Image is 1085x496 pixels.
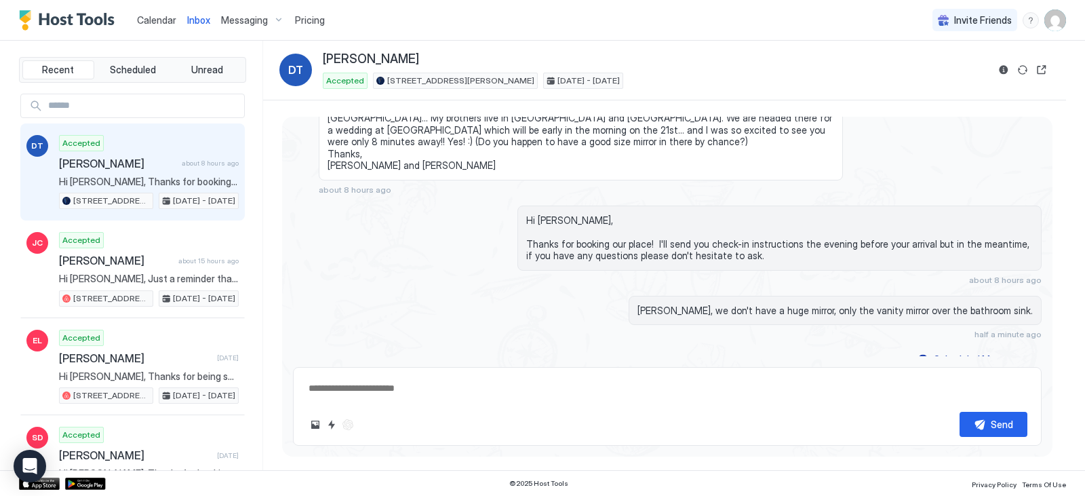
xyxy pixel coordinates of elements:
button: Send [960,412,1027,437]
a: Inbox [187,13,210,27]
span: JC [32,237,43,249]
button: Scheduled Messages [915,350,1042,368]
span: [DATE] - [DATE] [173,292,235,305]
span: Hello! Nice place! 😊 We live in [GEOGRAPHIC_DATA], [GEOGRAPHIC_DATA] and I grew up in [GEOGRAPHIC... [328,100,834,172]
span: © 2025 Host Tools [509,479,568,488]
span: [DATE] [217,451,239,460]
button: Recent [22,60,94,79]
div: menu [1023,12,1039,28]
button: Open reservation [1033,62,1050,78]
div: tab-group [19,57,246,83]
span: DT [31,140,43,152]
span: DT [288,62,303,78]
span: Hi [PERSON_NAME], Thanks for booking our place! I'll send you check-in instructions the evening b... [59,468,239,480]
span: about 8 hours ago [182,159,239,168]
span: [PERSON_NAME] [59,449,212,462]
span: Accepted [62,137,100,149]
button: Scheduled [97,60,169,79]
span: [PERSON_NAME] [323,52,419,67]
span: SD [32,432,43,444]
span: [DATE] [217,354,239,362]
a: Host Tools Logo [19,10,121,31]
span: Accepted [62,332,100,344]
div: Scheduled Messages [934,352,1026,366]
span: [STREET_ADDRESS][PERSON_NAME] [387,75,534,87]
a: App Store [19,478,60,490]
span: Accepted [62,429,100,441]
span: Unread [191,64,223,76]
span: Hi [PERSON_NAME], Just a reminder that your check-out is [DATE] at 10AM. We often have cleaning a... [59,273,239,285]
button: Unread [171,60,243,79]
button: Upload image [307,417,323,433]
span: Calendar [137,14,176,26]
span: Scheduled [110,64,156,76]
span: half a minute ago [974,329,1042,339]
span: [PERSON_NAME] [59,254,173,267]
span: Invite Friends [954,14,1012,26]
input: Input Field [43,94,244,117]
span: Hi [PERSON_NAME], Thanks for booking our place! I'll send you check-in instructions the evening b... [526,214,1033,262]
span: Terms Of Use [1022,480,1066,489]
a: Google Play Store [65,478,106,490]
span: Inbox [187,14,210,26]
span: Recent [42,64,74,76]
span: about 15 hours ago [178,256,239,265]
div: Open Intercom Messenger [14,450,46,482]
span: EL [33,335,42,347]
div: User profile [1044,9,1066,31]
span: Hi [PERSON_NAME], Thanks for being such a great guest and leaving the place so clean. We left you... [59,370,239,383]
span: Accepted [62,234,100,246]
span: [DATE] - [DATE] [173,195,235,207]
button: Quick reply [323,417,340,433]
span: [STREET_ADDRESS][PERSON_NAME] [73,389,150,402]
span: Privacy Policy [972,480,1017,489]
button: Reservation information [995,62,1012,78]
span: [PERSON_NAME] [59,351,212,365]
span: [PERSON_NAME], we don't have a huge mirror, only the vanity mirror over the bathroom sink. [637,305,1033,317]
span: Hi [PERSON_NAME], Thanks for booking our place! I'll send you check-in instructions the evening b... [59,176,239,188]
a: Privacy Policy [972,476,1017,491]
a: Terms Of Use [1022,476,1066,491]
span: [STREET_ADDRESS][PERSON_NAME] [73,292,150,305]
span: Messaging [221,14,268,26]
span: Accepted [326,75,364,87]
span: Pricing [295,14,325,26]
span: about 8 hours ago [319,185,391,195]
span: about 8 hours ago [969,275,1042,285]
span: [DATE] - [DATE] [173,389,235,402]
a: Calendar [137,13,176,27]
span: [STREET_ADDRESS][PERSON_NAME] [73,195,150,207]
button: Sync reservation [1014,62,1031,78]
span: [PERSON_NAME] [59,157,176,170]
span: [DATE] - [DATE] [557,75,620,87]
div: Send [991,417,1013,432]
